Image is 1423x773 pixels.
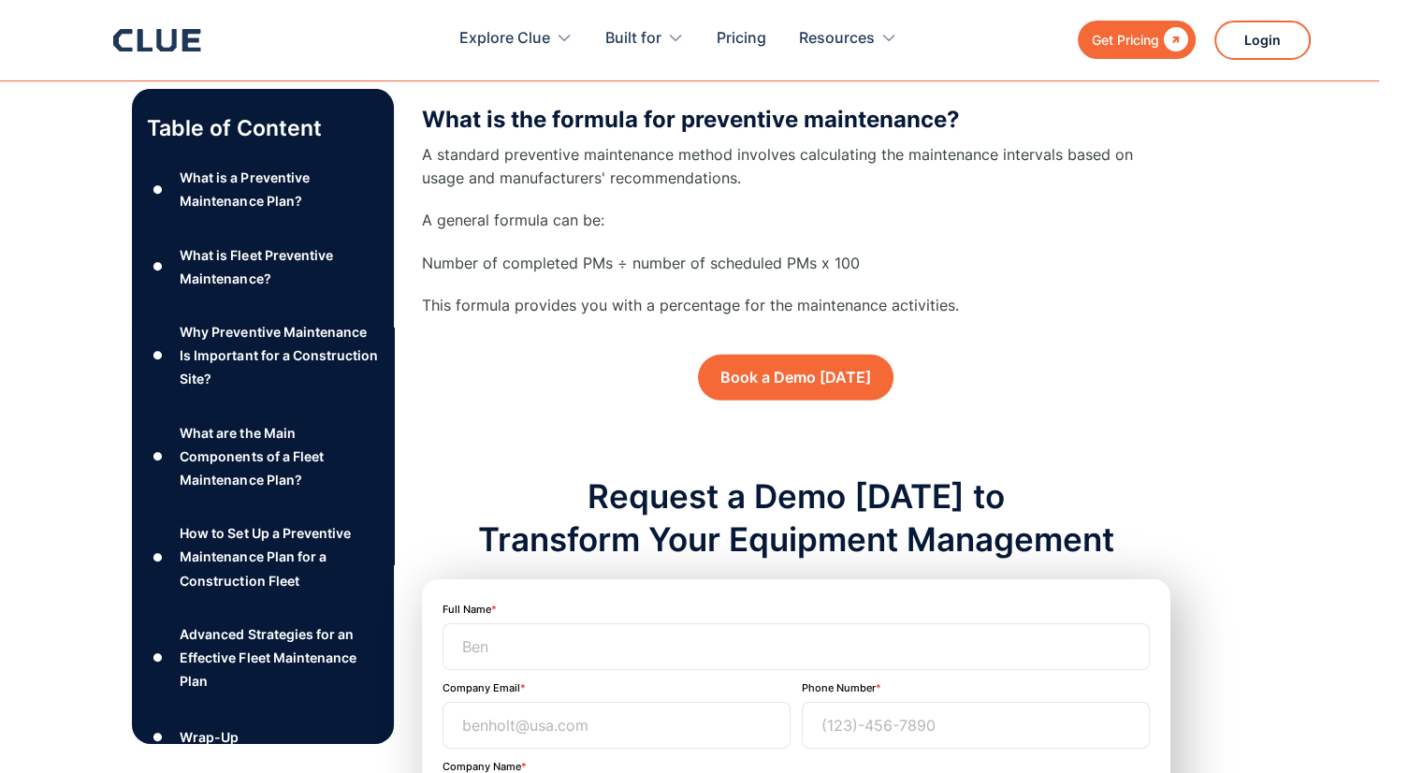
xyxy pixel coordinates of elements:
[180,725,239,749] div: Wrap-Up
[147,622,379,693] a: ●Advanced Strategies for an Effective Fleet Maintenance Plan
[443,702,791,749] input: benholt@usa.com
[180,166,378,212] div: What is a Preventive Maintenance Plan?
[1214,21,1311,60] a: Login
[1092,28,1159,51] div: Get Pricing
[147,543,169,571] div: ●
[443,760,521,773] label: Company Name
[147,253,169,281] div: ●
[605,9,684,68] div: Built for
[147,644,169,672] div: ●
[717,9,766,68] a: Pricing
[802,681,876,694] label: Phone Number
[443,623,1150,670] input: Ben
[605,9,661,68] div: Built for
[147,443,169,471] div: ●
[422,106,1170,134] h3: What is the formula for preventive maintenance?
[180,421,378,492] div: What are the Main Components of a Fleet Maintenance Plan?
[147,166,379,212] a: ●What is a Preventive Maintenance Plan?
[799,9,897,68] div: Resources
[180,243,378,290] div: What is Fleet Preventive Maintenance?
[147,722,169,751] div: ●
[459,9,550,68] div: Explore Clue
[443,681,520,694] label: Company Email
[802,702,1150,749] input: (123)-456-7890
[147,342,169,370] div: ●
[422,143,1170,190] p: A standard preventive maintenance method involves calculating the maintenance intervals based on ...
[180,320,378,391] div: Why Preventive Maintenance Is Important for a Construction Site?
[422,209,1170,232] p: A general formula can be:
[698,355,893,401] a: Book a Demo [DATE]
[147,722,379,751] a: ●Wrap-Up
[459,9,573,68] div: Explore Clue
[1078,21,1196,59] a: Get Pricing
[180,521,378,592] div: How to Set Up a Preventive Maintenance Plan for a Construction Fleet
[422,294,1170,317] p: This formula provides you with a percentage for the maintenance activities.
[147,421,379,492] a: ●What are the Main Components of a Fleet Maintenance Plan?
[1159,28,1188,51] div: 
[422,252,1170,275] p: Number of completed PMs ÷ number of scheduled PMs x 100
[180,622,378,693] div: Advanced Strategies for an Effective Fleet Maintenance Plan
[147,113,379,143] p: Table of Content
[422,475,1170,561] div: Request a Demo [DATE] to Transform Your Equipment Management
[147,521,379,592] a: ●How to Set Up a Preventive Maintenance Plan for a Construction Fleet
[443,603,491,616] label: Full Name
[799,9,875,68] div: Resources
[147,320,379,391] a: ●Why Preventive Maintenance Is Important for a Construction Site?
[147,243,379,290] a: ●What is Fleet Preventive Maintenance?
[147,176,169,204] div: ●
